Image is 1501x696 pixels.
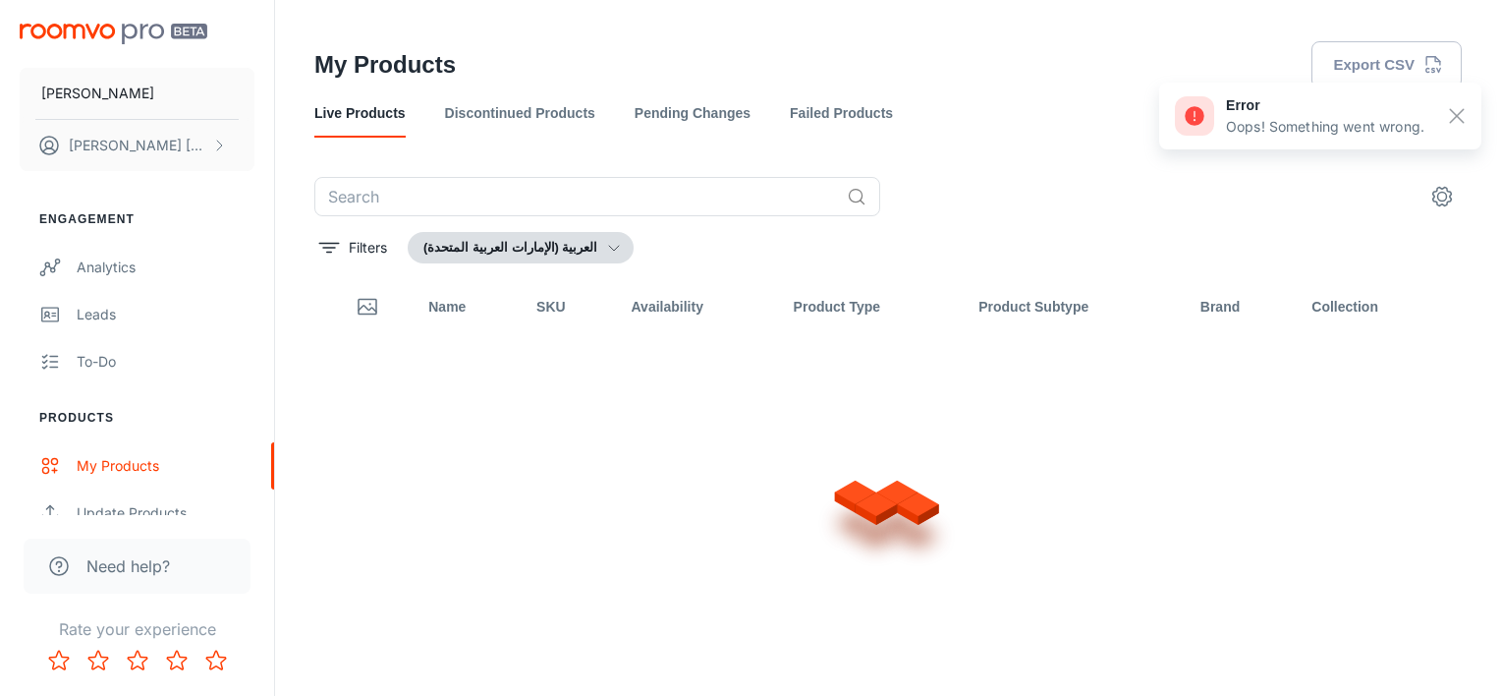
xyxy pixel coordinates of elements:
[1226,94,1424,116] h6: error
[314,177,839,216] input: Search
[69,135,207,156] p: [PERSON_NAME] [PERSON_NAME]
[408,232,634,263] button: العربية (الإمارات العربية المتحدة)
[77,351,254,373] div: To-do
[445,90,595,138] a: Discontinued Products
[79,641,118,680] button: Rate 2 star
[77,455,254,477] div: My Products
[314,90,406,138] a: Live Products
[118,641,157,680] button: Rate 3 star
[16,617,258,641] p: Rate your experience
[356,295,379,319] svg: Thumbnail
[86,554,170,578] span: Need help?
[196,641,236,680] button: Rate 5 star
[77,304,254,325] div: Leads
[41,83,154,104] p: [PERSON_NAME]
[314,232,392,263] button: filter
[1311,41,1462,88] button: Export CSV
[413,279,521,334] th: Name
[157,641,196,680] button: Rate 4 star
[77,502,254,524] div: Update Products
[20,120,254,171] button: [PERSON_NAME] [PERSON_NAME]
[616,279,778,334] th: Availability
[314,47,456,83] h1: My Products
[963,279,1185,334] th: Product Subtype
[1296,279,1462,334] th: Collection
[635,90,750,138] a: Pending Changes
[1185,279,1296,334] th: Brand
[39,641,79,680] button: Rate 1 star
[20,24,207,44] img: Roomvo PRO Beta
[521,279,615,334] th: SKU
[1422,177,1462,216] button: settings
[1226,116,1424,138] p: Oops! Something went wrong.
[349,237,387,259] p: Filters
[778,279,964,334] th: Product Type
[77,257,254,278] div: Analytics
[20,68,254,119] button: [PERSON_NAME]
[790,90,893,138] a: Failed Products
